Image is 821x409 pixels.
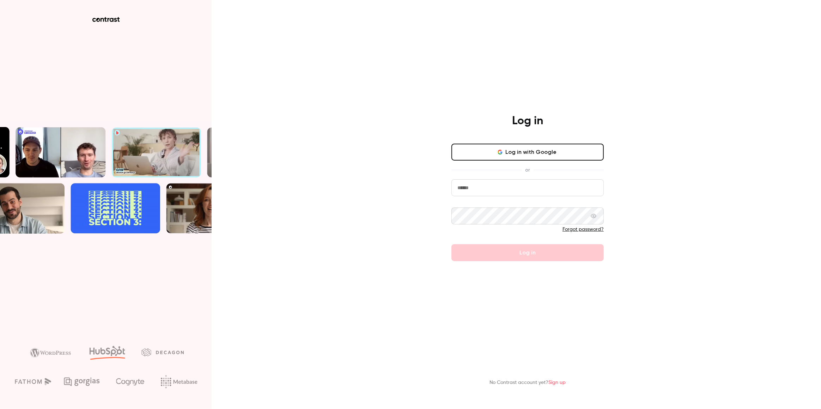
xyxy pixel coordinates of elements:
[548,380,566,385] a: Sign up
[451,144,604,161] button: Log in with Google
[141,348,184,356] img: decagon
[562,227,604,232] a: Forgot password?
[489,379,566,386] p: No Contrast account yet?
[522,166,534,174] span: or
[512,114,543,128] h4: Log in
